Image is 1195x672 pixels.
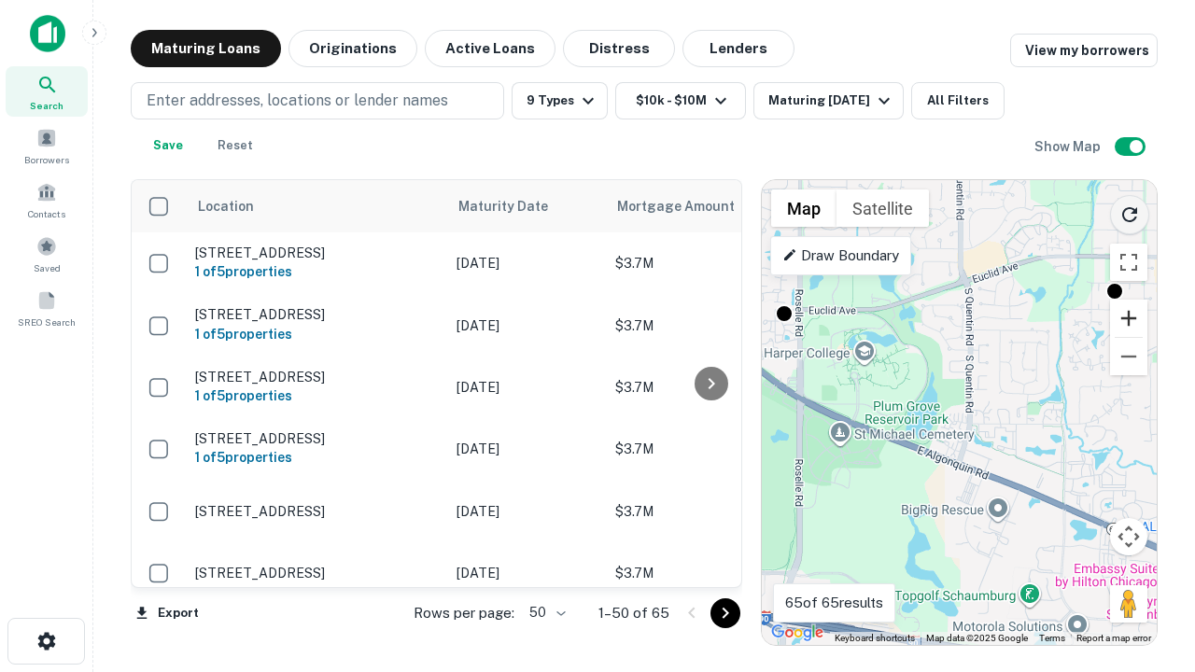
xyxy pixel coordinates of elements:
p: Rows per page: [414,602,514,624]
a: Open this area in Google Maps (opens a new window) [766,621,828,645]
p: $3.7M [615,315,802,336]
button: Keyboard shortcuts [835,632,915,645]
h6: 1 of 5 properties [195,447,438,468]
div: 0 0 [762,180,1157,645]
p: 65 of 65 results [785,592,883,614]
span: Saved [34,260,61,275]
button: Enter addresses, locations or lender names [131,82,504,119]
h6: 1 of 5 properties [195,261,438,282]
span: Contacts [28,206,65,221]
a: Saved [6,229,88,279]
p: Enter addresses, locations or lender names [147,90,448,112]
th: Maturity Date [447,180,606,232]
button: Maturing [DATE] [753,82,904,119]
p: [STREET_ADDRESS] [195,369,438,385]
button: Map camera controls [1110,518,1147,555]
p: [STREET_ADDRESS] [195,565,438,581]
a: Terms (opens in new tab) [1039,633,1065,643]
button: Show street map [771,189,836,227]
p: 1–50 of 65 [598,602,669,624]
span: Search [30,98,63,113]
div: Maturing [DATE] [768,90,895,112]
p: [DATE] [457,501,597,522]
th: Mortgage Amount [606,180,811,232]
span: SREO Search [18,315,76,329]
p: [STREET_ADDRESS] [195,430,438,447]
button: Reload search area [1110,195,1149,234]
span: Maturity Date [458,195,572,217]
p: $3.7M [615,563,802,583]
span: Borrowers [24,152,69,167]
p: Draw Boundary [782,245,899,267]
p: [STREET_ADDRESS] [195,503,438,520]
h6: 1 of 5 properties [195,324,438,344]
h6: 1 of 5 properties [195,385,438,406]
p: $3.7M [615,501,802,522]
a: Search [6,66,88,117]
p: [DATE] [457,377,597,398]
p: $3.7M [615,253,802,273]
span: Location [197,195,254,217]
button: All Filters [911,82,1005,119]
span: Mortgage Amount [617,195,759,217]
button: Export [131,599,204,627]
th: Location [186,180,447,232]
a: View my borrowers [1010,34,1158,67]
div: 50 [522,599,569,626]
button: Save your search to get updates of matches that match your search criteria. [138,127,198,164]
button: Zoom in [1110,300,1147,337]
button: $10k - $10M [615,82,746,119]
button: 9 Types [512,82,608,119]
p: $3.7M [615,439,802,459]
p: [DATE] [457,439,597,459]
button: Show satellite imagery [836,189,929,227]
iframe: Chat Widget [1102,523,1195,612]
button: Active Loans [425,30,555,67]
a: Borrowers [6,120,88,171]
button: Maturing Loans [131,30,281,67]
img: capitalize-icon.png [30,15,65,52]
button: Distress [563,30,675,67]
img: Google [766,621,828,645]
span: Map data ©2025 Google [926,633,1028,643]
button: Toggle fullscreen view [1110,244,1147,281]
p: [STREET_ADDRESS] [195,245,438,261]
p: $3.7M [615,377,802,398]
a: SREO Search [6,283,88,333]
p: [STREET_ADDRESS] [195,306,438,323]
button: Go to next page [710,598,740,628]
p: [DATE] [457,315,597,336]
button: Lenders [682,30,794,67]
button: Zoom out [1110,338,1147,375]
p: [DATE] [457,253,597,273]
h6: Show Map [1034,136,1104,157]
a: Contacts [6,175,88,225]
p: [DATE] [457,563,597,583]
a: Report a map error [1076,633,1151,643]
button: Reset [205,127,265,164]
button: Originations [288,30,417,67]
